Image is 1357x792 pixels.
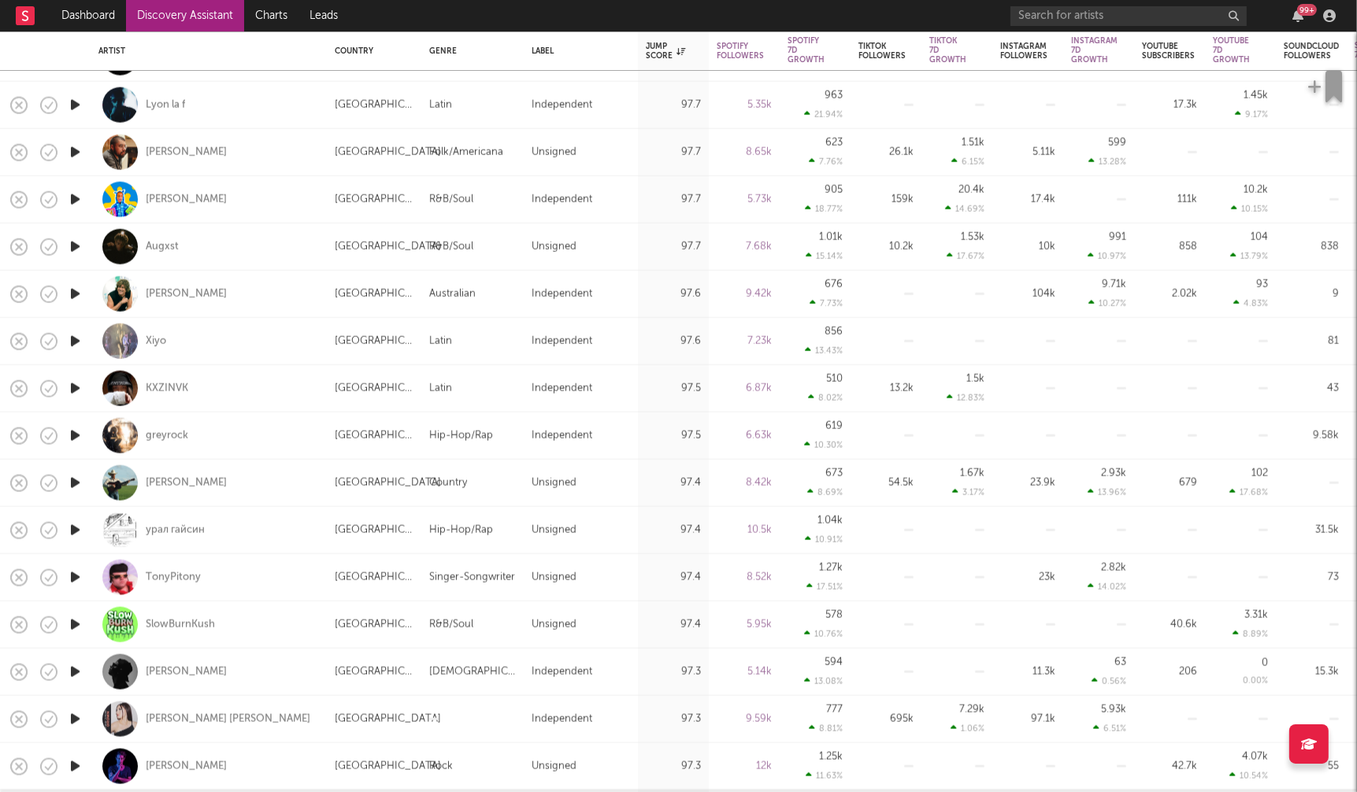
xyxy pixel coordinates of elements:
[1242,752,1268,762] div: 4.07k
[146,712,310,726] a: [PERSON_NAME] [PERSON_NAME]
[809,724,843,734] div: 8.81 %
[858,237,914,256] div: 10.2k
[805,204,843,214] div: 18.77 %
[826,374,843,384] div: 510
[146,570,201,584] a: TonyPitony
[717,142,772,161] div: 8.65k
[646,568,701,587] div: 97.4
[1235,109,1268,120] div: 9.17 %
[532,473,577,492] div: Unsigned
[146,428,188,442] a: greyrock
[947,251,984,261] div: 17.67 %
[962,138,984,148] div: 1.51k
[1251,468,1268,479] div: 102
[1284,237,1339,256] div: 838
[646,615,701,634] div: 97.4
[335,331,413,350] div: [GEOGRAPHIC_DATA]
[532,237,577,256] div: Unsigned
[958,185,984,195] div: 20.4k
[646,709,701,728] div: 97.3
[429,331,452,350] div: Latin
[717,284,772,303] div: 9.42k
[335,473,441,492] div: [GEOGRAPHIC_DATA]
[825,185,843,195] div: 905
[960,468,984,479] div: 1.67k
[717,662,772,681] div: 5.14k
[810,298,843,309] div: 7.73 %
[858,142,914,161] div: 26.1k
[146,145,227,159] div: [PERSON_NAME]
[146,523,205,537] a: урал гайсин
[1000,284,1055,303] div: 104k
[1231,204,1268,214] div: 10.15 %
[532,568,577,587] div: Unsigned
[826,705,843,715] div: 777
[335,46,406,56] div: Country
[858,709,914,728] div: 695k
[146,476,227,490] a: [PERSON_NAME]
[1284,331,1339,350] div: 81
[825,327,843,337] div: 856
[532,662,592,681] div: Independent
[805,346,843,356] div: 13.43 %
[429,615,473,634] div: R&B/Soul
[1142,237,1197,256] div: 858
[1234,62,1268,72] div: 2.47 %
[146,759,227,773] a: [PERSON_NAME]
[1229,487,1268,498] div: 17.68 %
[717,520,772,539] div: 10.5k
[146,617,215,631] a: SlowBurnKush
[806,582,843,592] div: 17.51 %
[825,138,843,148] div: 623
[825,421,843,431] div: 619
[1229,771,1268,781] div: 10.54 %
[532,46,622,56] div: Label
[804,676,843,687] div: 13.08 %
[532,757,577,775] div: Unsigned
[1102,279,1126,290] div: 9.71k
[646,190,701,209] div: 97.7
[858,190,914,209] div: 159k
[1088,298,1126,309] div: 10.27 %
[1233,629,1268,639] div: 8.89 %
[1230,251,1268,261] div: 13.79 %
[1284,568,1339,587] div: 73
[1284,662,1339,681] div: 15.3k
[98,46,311,56] div: Artist
[1292,9,1303,22] button: 99+
[825,610,843,620] div: 578
[825,91,843,101] div: 963
[951,157,984,167] div: 6.15 %
[429,95,452,114] div: Latin
[806,771,843,781] div: 11.63 %
[532,190,592,209] div: Independent
[717,237,772,256] div: 7.68k
[532,331,592,350] div: Independent
[1297,4,1317,16] div: 99 +
[717,757,772,775] div: 12k
[1108,138,1126,148] div: 599
[335,379,413,398] div: [GEOGRAPHIC_DATA]
[1284,42,1339,61] div: Soundcloud Followers
[532,615,577,634] div: Unsigned
[1093,724,1126,734] div: 6.51 %
[1088,582,1126,592] div: 14.02 %
[146,287,227,301] div: [PERSON_NAME]
[1142,190,1197,209] div: 111k
[717,568,772,587] div: 8.52k
[819,232,843,242] div: 1.01k
[429,46,508,56] div: Genre
[532,142,577,161] div: Unsigned
[1114,657,1126,668] div: 63
[429,379,452,398] div: Latin
[806,251,843,261] div: 15.14 %
[717,426,772,445] div: 6.63k
[945,204,984,214] div: 14.69 %
[1262,657,1268,668] div: 0
[146,239,179,254] div: Augxst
